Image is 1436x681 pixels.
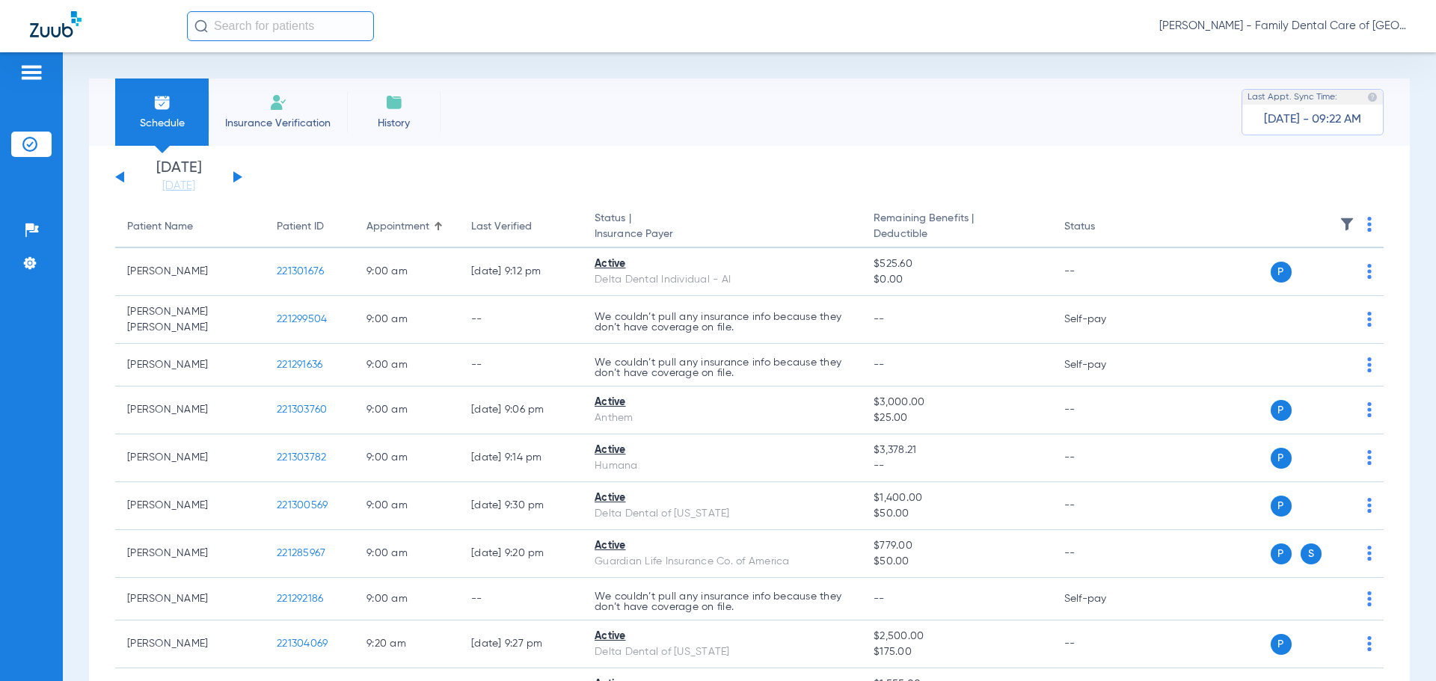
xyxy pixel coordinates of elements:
[1271,448,1292,469] span: P
[1052,620,1153,668] td: --
[874,272,1040,288] span: $0.00
[127,219,253,235] div: Patient Name
[874,227,1040,242] span: Deductible
[115,296,265,344] td: [PERSON_NAME] [PERSON_NAME]
[1367,217,1372,232] img: group-dot-blue.svg
[1052,482,1153,530] td: --
[874,644,1040,660] span: $175.00
[595,506,850,522] div: Delta Dental of [US_STATE]
[459,620,583,668] td: [DATE] 9:27 PM
[115,620,265,668] td: [PERSON_NAME]
[355,248,459,296] td: 9:00 AM
[471,219,571,235] div: Last Verified
[583,206,862,248] th: Status |
[277,548,325,558] span: 221285967
[874,506,1040,522] span: $50.00
[459,530,583,578] td: [DATE] 9:20 PM
[1052,578,1153,620] td: Self-pay
[220,116,336,131] span: Insurance Verification
[134,161,224,194] li: [DATE]
[355,434,459,482] td: 9:00 AM
[595,554,850,570] div: Guardian Life Insurance Co. of America
[19,64,43,81] img: hamburger-icon
[1367,264,1372,279] img: group-dot-blue.svg
[595,410,850,426] div: Anthem
[1367,402,1372,417] img: group-dot-blue.svg
[1367,312,1372,327] img: group-dot-blue.svg
[459,248,583,296] td: [DATE] 9:12 PM
[1052,248,1153,296] td: --
[471,219,532,235] div: Last Verified
[459,296,583,344] td: --
[595,629,850,644] div: Active
[134,179,224,194] a: [DATE]
[1367,357,1372,372] img: group-dot-blue.svg
[874,410,1040,426] span: $25.00
[1271,262,1292,283] span: P
[277,404,327,415] span: 221303760
[115,386,265,434] td: [PERSON_NAME]
[355,530,459,578] td: 9:00 AM
[194,19,208,33] img: Search Icon
[874,490,1040,506] span: $1,400.00
[1052,386,1153,434] td: --
[459,578,583,620] td: --
[115,578,265,620] td: [PERSON_NAME]
[115,248,265,296] td: [PERSON_NAME]
[595,272,850,288] div: Delta Dental Individual - AI
[862,206,1052,248] th: Remaining Benefits |
[1367,498,1372,513] img: group-dot-blue.svg
[385,93,403,111] img: History
[1367,546,1372,561] img: group-dot-blue.svg
[187,11,374,41] input: Search for patients
[126,116,197,131] span: Schedule
[115,344,265,386] td: [PERSON_NAME]
[277,219,343,235] div: Patient ID
[1052,296,1153,344] td: Self-pay
[358,116,429,131] span: History
[459,344,583,386] td: --
[115,434,265,482] td: [PERSON_NAME]
[595,227,850,242] span: Insurance Payer
[1367,636,1372,651] img: group-dot-blue.svg
[459,482,583,530] td: [DATE] 9:30 PM
[459,386,583,434] td: [DATE] 9:06 PM
[277,266,324,277] span: 221301676
[874,594,885,604] span: --
[1052,434,1153,482] td: --
[1159,19,1406,34] span: [PERSON_NAME] - Family Dental Care of [GEOGRAPHIC_DATA]
[1367,92,1378,102] img: last sync help info
[30,11,82,37] img: Zuub Logo
[595,395,850,410] div: Active
[355,578,459,620] td: 9:00 AM
[595,443,850,458] div: Active
[1271,400,1292,421] span: P
[1271,496,1292,517] span: P
[1271,543,1292,564] span: P
[595,591,850,612] p: We couldn’t pull any insurance info because they don’t have coverage on file.
[115,530,265,578] td: [PERSON_NAME]
[1052,530,1153,578] td: --
[355,386,459,434] td: 9:00 AM
[595,312,850,333] p: We couldn’t pull any insurance info because they don’t have coverage on file.
[277,452,326,463] span: 221303782
[269,93,287,111] img: Manual Insurance Verification
[1301,543,1322,564] span: S
[153,93,171,111] img: Schedule
[277,360,322,370] span: 221291636
[1052,344,1153,386] td: Self-pay
[874,360,885,370] span: --
[874,458,1040,474] span: --
[277,594,323,604] span: 221292186
[1248,90,1337,105] span: Last Appt. Sync Time:
[874,629,1040,644] span: $2,500.00
[595,538,850,554] div: Active
[355,620,459,668] td: 9:20 AM
[595,644,850,660] div: Delta Dental of [US_STATE]
[874,443,1040,458] span: $3,378.21
[874,314,885,324] span: --
[1367,450,1372,465] img: group-dot-blue.svg
[595,256,850,272] div: Active
[1271,634,1292,655] span: P
[355,344,459,386] td: 9:00 AM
